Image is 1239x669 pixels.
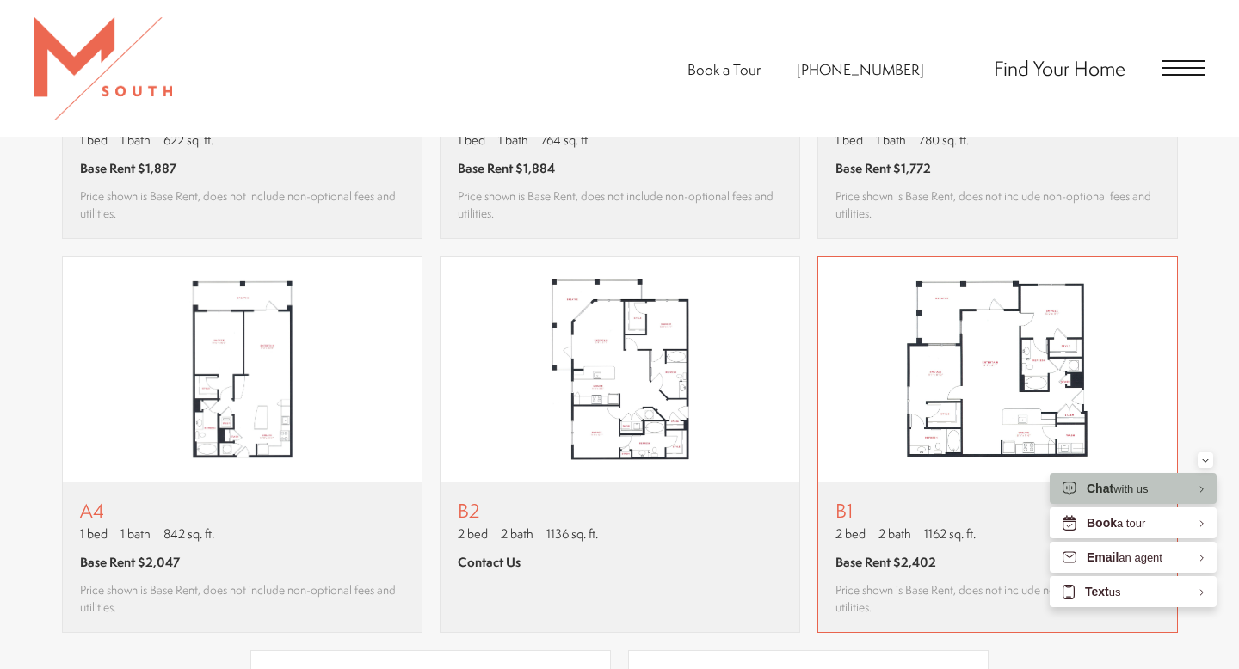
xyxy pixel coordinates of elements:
[498,131,528,149] span: 1 bath
[919,131,969,149] span: 780 sq. ft.
[994,54,1125,82] a: Find Your Home
[80,131,108,149] span: 1 bed
[458,553,521,571] span: Contact Us
[924,525,976,543] span: 1162 sq. ft.
[546,525,598,543] span: 1136 sq. ft.
[441,257,799,482] img: B2 - 2 bedroom floor plan layout with 2 bathrooms and 1136 square feet
[835,159,931,177] span: Base Rent $1,772
[80,187,404,221] span: Price shown is Base Rent, does not include non-optional fees and utilities.
[440,256,800,633] a: View floor plan B2
[120,131,151,149] span: 1 bath
[878,525,911,543] span: 2 bath
[817,256,1178,633] a: View floor plan B1
[835,500,1160,521] p: B1
[687,59,761,79] a: Book a Tour
[835,581,1160,615] span: Price shown is Base Rent, does not include non-optional fees and utilities.
[163,525,214,543] span: 842 sq. ft.
[797,59,924,79] a: Call Us at 813-570-8014
[818,257,1177,482] img: B1 - 2 bedroom floor plan layout with 2 bathrooms and 1162 square feet
[80,581,404,615] span: Price shown is Base Rent, does not include non-optional fees and utilities.
[80,159,176,177] span: Base Rent $1,887
[1162,60,1205,76] button: Open Menu
[458,187,782,221] span: Price shown is Base Rent, does not include non-optional fees and utilities.
[835,525,866,543] span: 2 bed
[835,131,863,149] span: 1 bed
[62,256,422,633] a: View floor plan A4
[63,257,422,482] img: A4 - 1 bedroom floor plan layout with 1 bathroom and 842 square feet
[458,131,485,149] span: 1 bed
[80,553,180,571] span: Base Rent $2,047
[163,131,213,149] span: 622 sq. ft.
[835,187,1160,221] span: Price shown is Base Rent, does not include non-optional fees and utilities.
[458,525,488,543] span: 2 bed
[501,525,533,543] span: 2 bath
[541,131,590,149] span: 764 sq. ft.
[80,525,108,543] span: 1 bed
[458,500,598,521] p: B2
[876,131,906,149] span: 1 bath
[797,59,924,79] span: [PHONE_NUMBER]
[458,159,555,177] span: Base Rent $1,884
[120,525,151,543] span: 1 bath
[835,553,936,571] span: Base Rent $2,402
[80,500,404,521] p: A4
[34,17,172,120] img: MSouth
